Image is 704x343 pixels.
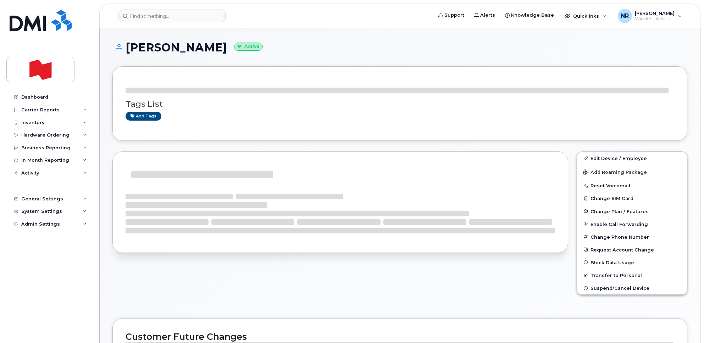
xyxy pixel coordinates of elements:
button: Change Plan / Features [577,205,687,218]
button: Block Data Usage [577,256,687,269]
button: Suspend/Cancel Device [577,282,687,294]
button: Enable Call Forwarding [577,218,687,231]
span: Suspend/Cancel Device [591,286,649,291]
small: Active [234,43,263,51]
h2: Customer Future Changes [126,331,674,342]
a: Add tags [126,112,161,121]
span: Enable Call Forwarding [591,221,648,227]
span: Add Roaming Package [583,170,647,176]
button: Request Account Change [577,243,687,256]
a: Edit Device / Employee [577,152,687,165]
h3: Tags List [126,100,674,109]
button: Add Roaming Package [577,165,687,179]
span: Change Plan / Features [591,209,649,214]
button: Reset Voicemail [577,179,687,192]
button: Change Phone Number [577,231,687,243]
button: Transfer to Personal [577,269,687,282]
h1: [PERSON_NAME] [112,41,687,54]
button: Change SIM Card [577,192,687,205]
